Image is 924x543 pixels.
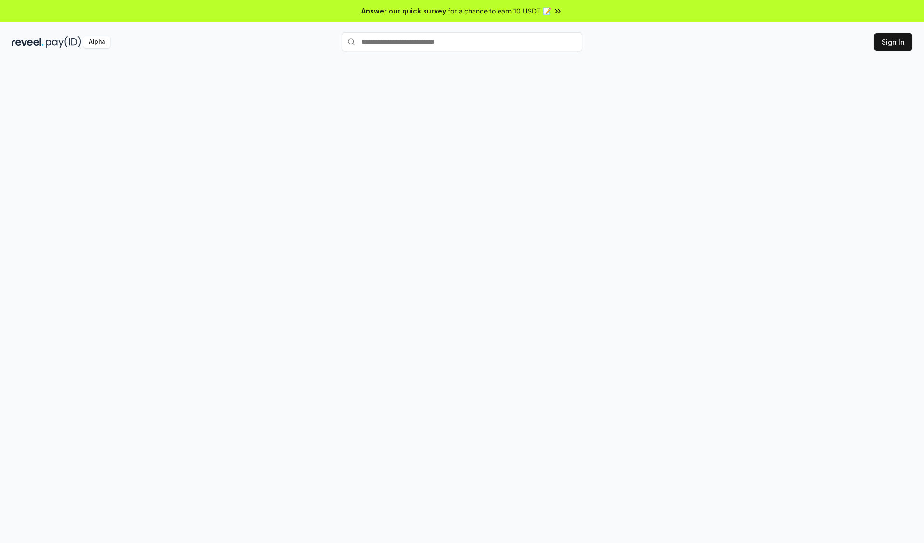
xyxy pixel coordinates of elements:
span: for a chance to earn 10 USDT 📝 [448,6,551,16]
button: Sign In [874,33,912,51]
span: Answer our quick survey [361,6,446,16]
img: reveel_dark [12,36,44,48]
div: Alpha [83,36,110,48]
img: pay_id [46,36,81,48]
